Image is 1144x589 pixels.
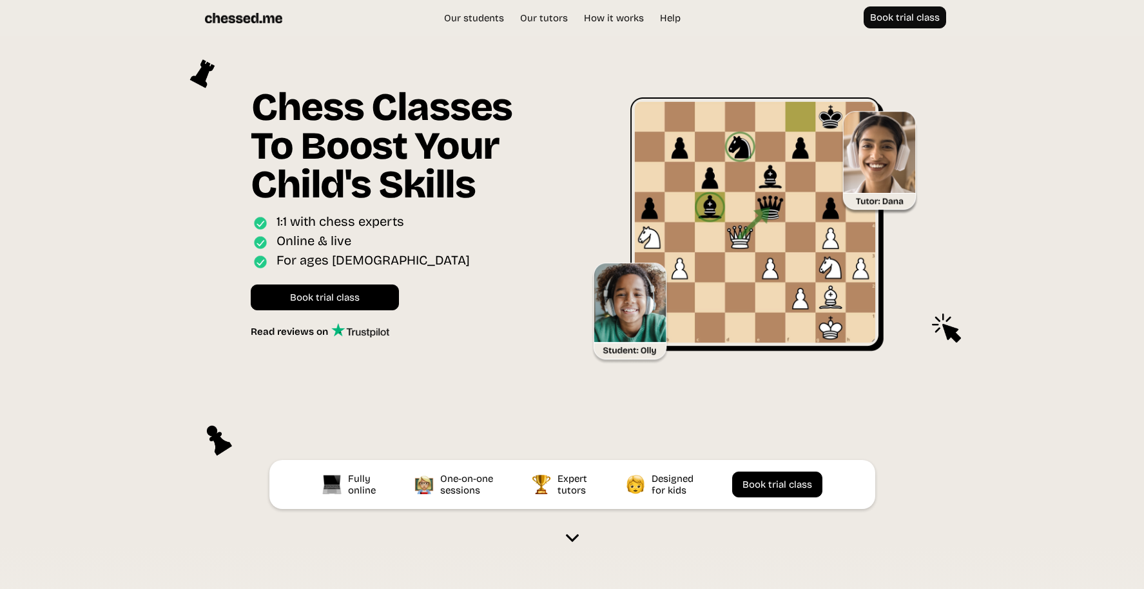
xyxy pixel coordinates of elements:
a: Read reviews on [251,323,389,337]
div: For ages [DEMOGRAPHIC_DATA] [276,252,470,271]
a: Book trial class [864,6,946,28]
div: One-on-one sessions [440,473,496,496]
div: Read reviews on [251,326,331,337]
div: Designed for kids [652,473,697,496]
a: Our students [438,12,510,25]
a: Help [654,12,687,25]
a: How it works [577,12,650,25]
div: Expert tutors [557,473,590,496]
div: 1:1 with chess experts [276,214,404,232]
h1: Chess Classes To Boost Your Child's Skills [251,88,552,214]
a: Our tutors [514,12,574,25]
div: Online & live [276,233,351,252]
div: Fully online [348,473,379,496]
a: Book trial class [251,285,399,310]
a: Book trial class [732,472,822,497]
